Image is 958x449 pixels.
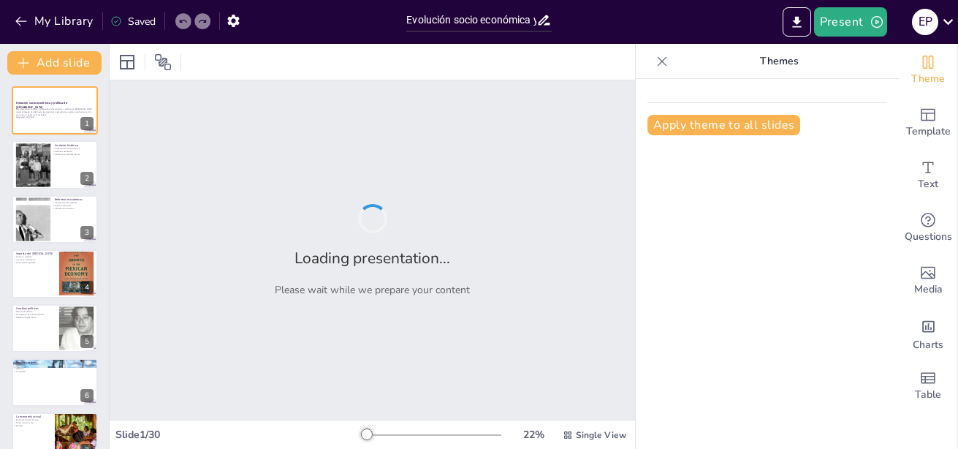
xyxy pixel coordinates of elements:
[16,316,55,319] p: Desafíos de gobernanza
[12,304,98,352] div: 5
[12,140,98,189] div: 2
[16,108,94,116] p: Esta presentación explora la evolución socioeconómica y política de [GEOGRAPHIC_DATA] desde la dé...
[899,360,957,412] div: Add a table
[55,143,94,148] p: Contexto histórico
[918,176,938,192] span: Text
[783,7,811,37] button: Export to PowerPoint
[80,389,94,402] div: 6
[16,310,55,313] p: Alternancia política
[55,207,94,210] p: Críticas a las reformas
[915,387,941,403] span: Table
[899,97,957,149] div: Add ready made slides
[899,44,957,97] div: Change the overall theme
[912,9,938,35] div: E P
[913,337,943,353] span: Charts
[16,252,55,256] p: Impacto del [MEDICAL_DATA]
[80,117,94,130] div: 1
[80,335,94,348] div: 5
[154,53,172,71] span: Position
[905,229,952,245] span: Questions
[911,71,945,87] span: Theme
[12,86,98,135] div: 1
[16,367,94,370] p: Violencia
[55,152,94,155] p: Influencia en políticas futuras
[80,281,94,294] div: 4
[899,202,957,254] div: Get real-time input from your audience
[7,51,102,75] button: Add slide
[80,172,94,185] div: 2
[55,197,94,202] p: Reformas económicas
[12,358,98,407] div: 6
[115,50,139,74] div: Layout
[110,15,156,29] div: Saved
[55,150,94,153] p: Reformas necesarias
[899,149,957,202] div: Add text boxes
[115,428,361,442] div: Slide 1 / 30
[12,249,98,298] div: 4
[16,422,50,425] p: Turismo como motor
[294,248,450,268] h2: Loading presentation...
[516,428,551,442] div: 22 %
[16,365,94,368] p: Pobreza
[16,102,67,110] strong: Evolución socio económica y política de [GEOGRAPHIC_DATA]
[11,10,99,33] button: My Library
[906,124,951,140] span: Template
[16,370,94,373] p: Corrupción
[576,429,626,441] span: Single View
[16,116,94,119] p: Generated with [URL]
[674,44,884,79] p: Themes
[912,7,938,37] button: E P
[16,361,94,365] p: Desafíos sociales
[12,195,98,244] div: 3
[16,261,55,264] p: Controversias agrícolas
[16,419,50,422] p: Economía de manufactura
[55,147,94,150] p: Contexto de crisis económica
[899,254,957,307] div: Add images, graphics, shapes or video
[16,259,55,262] p: Inversiones extranjeras
[55,204,94,207] p: Apertura comercial
[16,415,50,420] p: La economía actual
[55,201,94,204] p: Privatización de empresas
[16,256,55,259] p: Comercio trilateral
[899,307,957,360] div: Add charts and graphs
[16,313,55,316] p: Participación de nuevos partidos
[406,10,536,31] input: Insertar título
[80,226,94,239] div: 3
[814,7,887,37] button: Present
[16,306,55,311] p: Cambios políticos
[647,115,800,135] button: Apply theme to all slides
[914,282,943,298] span: Media
[16,424,50,427] p: Remesas
[275,283,470,297] p: Please wait while we prepare your content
